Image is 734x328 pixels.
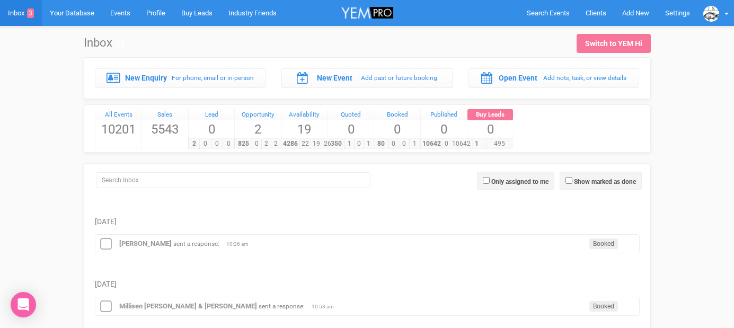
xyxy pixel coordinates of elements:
label: Only assigned to me [491,177,549,187]
span: 10:36 am [226,241,253,248]
span: 1 [344,139,355,149]
span: 1 [467,139,487,149]
span: 0 [189,120,235,138]
a: Sales [142,109,188,121]
span: 26 [322,139,333,149]
a: Published [421,109,467,121]
img: data [703,6,719,22]
label: Open Event [499,73,537,83]
span: 2 [188,139,200,149]
span: Booked [589,301,618,312]
a: [PERSON_NAME] [119,240,172,247]
label: Show marked as done [574,177,636,187]
div: Open Intercom Messenger [11,292,36,317]
span: 5543 [142,120,188,138]
span: Booked [589,238,618,249]
a: Switch to YEM Hi [577,34,651,53]
span: 10642 [420,139,443,149]
span: 0 [399,139,410,149]
span: 1 [364,139,374,149]
span: 0 [199,139,211,149]
a: Buy Leads [467,109,514,121]
span: 22 [299,139,311,149]
span: 350 [328,139,345,149]
label: New Event [317,73,352,83]
span: 2 [235,120,281,138]
small: For phone, email or in-person [172,74,254,82]
a: New Enquiry For phone, email or in-person [95,68,266,87]
a: Lead [189,109,235,121]
span: 0 [223,139,235,149]
span: 19 [281,120,328,138]
a: Open Event Add note, task, or view details [468,68,640,87]
small: Add past or future booking [361,74,437,82]
span: 0 [388,139,399,149]
span: 19 [311,139,322,149]
span: 1 [409,139,420,149]
a: Opportunity [235,109,281,121]
label: New Enquiry [125,73,167,83]
span: Search Events [527,9,570,17]
span: 10642 [450,139,473,149]
span: Clients [586,9,606,17]
span: 0 [211,139,223,149]
div: Switch to YEM Hi [585,38,642,49]
span: 0 [443,139,450,149]
span: 0 [252,139,262,149]
span: 0 [374,120,420,138]
h1: Inbox [84,37,125,49]
a: Booked [374,109,420,121]
input: Search Inbox [96,172,370,188]
a: All Events [96,109,142,121]
span: 0 [354,139,364,149]
span: 10201 [96,120,142,138]
span: 3 [27,8,34,18]
span: 4286 [281,139,300,149]
span: 2 [261,139,271,149]
h5: [DATE] [95,218,640,226]
a: New Event Add past or future booking [281,68,453,87]
a: Millisen [PERSON_NAME] & [PERSON_NAME] [119,302,257,310]
span: 825 [234,139,252,149]
span: 80 [374,139,388,149]
span: 495 [486,139,513,149]
span: 0 [421,120,467,138]
small: Add note, task, or view details [543,74,626,82]
a: Availability [281,109,328,121]
span: 2 [271,139,281,149]
h5: [DATE] [95,280,640,288]
small: sent a response: [173,240,219,247]
a: Quoted [328,109,374,121]
small: sent a response: [259,303,305,310]
span: 10:53 am [312,303,338,311]
span: 0 [467,120,514,138]
span: 0 [328,120,374,138]
span: Add New [622,9,649,17]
